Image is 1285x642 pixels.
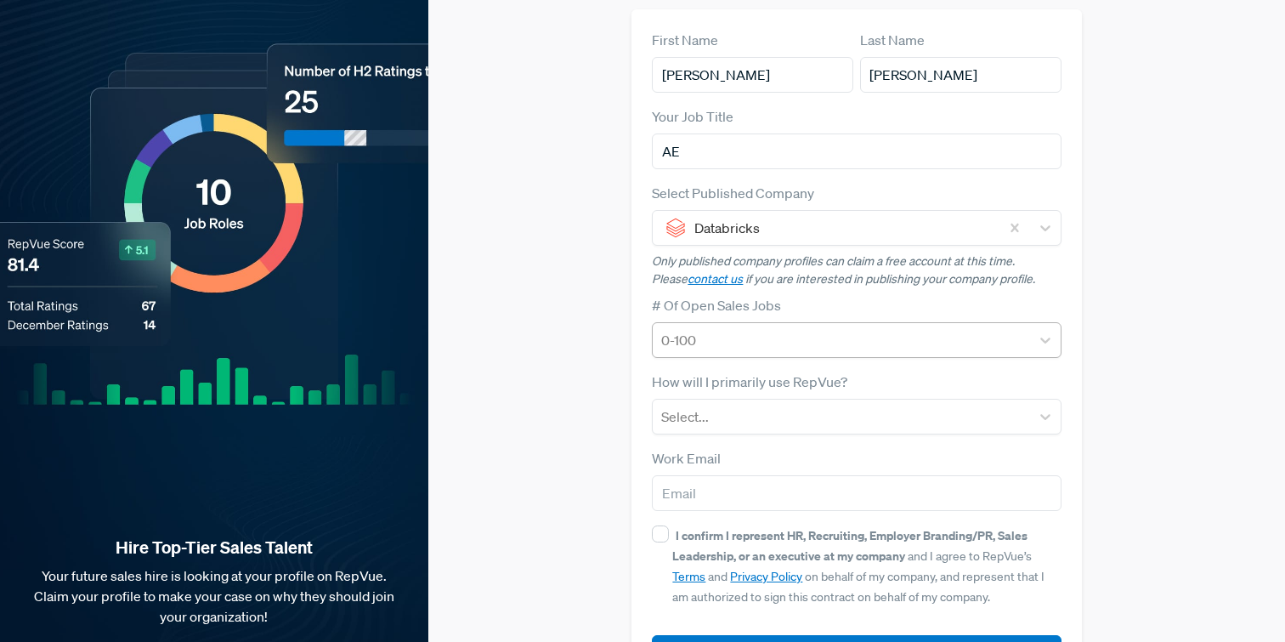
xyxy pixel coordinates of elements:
label: Select Published Company [652,183,814,203]
label: Work Email [652,448,721,469]
a: Privacy Policy [730,569,802,584]
input: Title [652,134,1061,169]
label: Last Name [860,30,925,50]
strong: Hire Top-Tier Sales Talent [27,537,401,559]
input: First Name [652,57,853,93]
strong: I confirm I represent HR, Recruiting, Employer Branding/PR, Sales Leadership, or an executive at ... [672,527,1027,564]
label: First Name [652,30,718,50]
a: Terms [672,569,705,584]
label: How will I primarily use RepVue? [652,372,847,392]
p: Your future sales hire is looking at your profile on RepVue. Claim your profile to make your case... [27,565,401,627]
input: Last Name [860,57,1061,93]
label: Your Job Title [652,106,733,127]
label: # Of Open Sales Jobs [652,295,781,315]
img: Databricks [665,218,686,238]
a: contact us [688,271,743,287]
input: Email [652,475,1061,511]
span: and I agree to RepVue’s and on behalf of my company, and represent that I am authorized to sign t... [672,528,1044,605]
p: Only published company profiles can claim a free account at this time. Please if you are interest... [652,253,1061,288]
